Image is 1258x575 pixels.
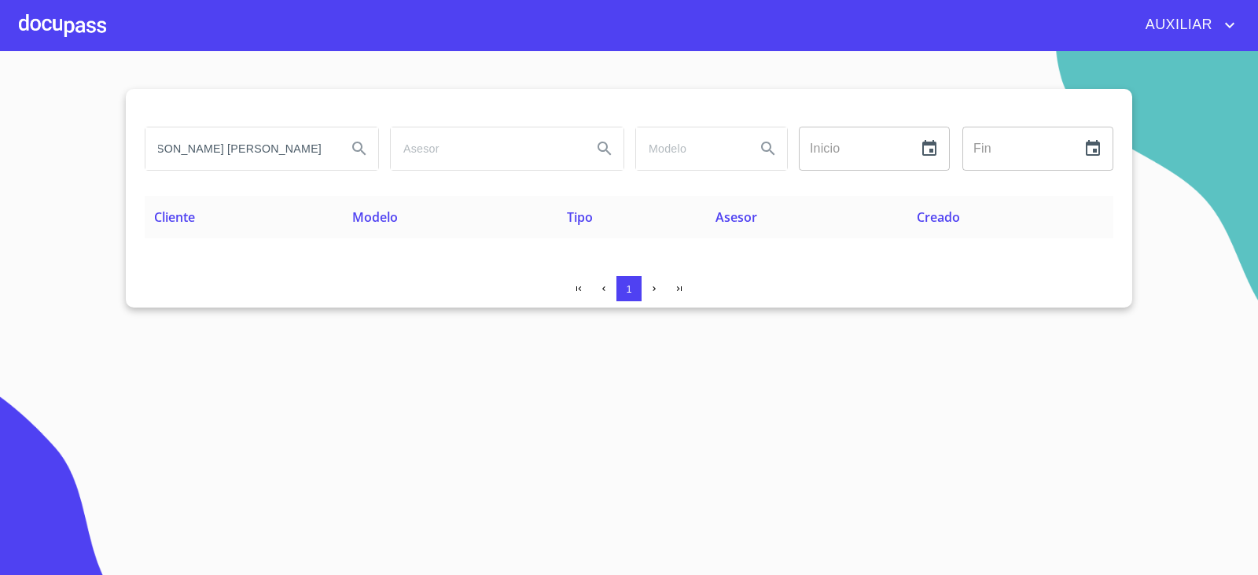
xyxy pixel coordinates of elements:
span: AUXILIAR [1134,13,1220,38]
span: Asesor [715,208,757,226]
button: Search [749,130,787,168]
button: 1 [616,276,642,301]
button: Search [340,130,378,168]
span: Modelo [352,208,398,226]
input: search [145,127,334,170]
span: Creado [917,208,960,226]
span: Tipo [567,208,593,226]
span: 1 [626,283,631,295]
input: search [636,127,743,170]
button: account of current user [1134,13,1239,38]
input: search [391,127,579,170]
button: Search [586,130,623,168]
span: Cliente [154,208,195,226]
